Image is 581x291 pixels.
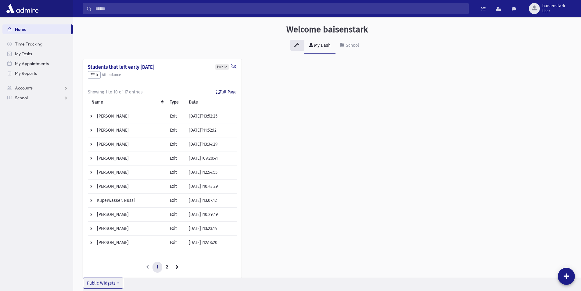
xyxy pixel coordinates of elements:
[92,3,468,14] input: Search
[162,262,172,273] a: 2
[2,49,73,59] a: My Tasks
[88,236,166,250] td: [PERSON_NAME]
[185,236,237,250] td: [DATE]T12:18:20
[88,109,166,123] td: [PERSON_NAME]
[88,180,166,194] td: [PERSON_NAME]
[216,89,237,95] a: Full Page
[166,151,185,166] td: Exit
[88,208,166,222] td: [PERSON_NAME]
[166,180,185,194] td: Exit
[185,151,237,166] td: [DATE]T09:20:41
[2,39,73,49] a: Time Tracking
[304,37,335,54] a: My Dash
[88,123,166,137] td: [PERSON_NAME]
[15,41,42,47] span: Time Tracking
[88,89,237,95] div: Showing 1 to 10 of 17 entries
[15,51,32,56] span: My Tasks
[5,2,40,15] img: AdmirePro
[166,95,185,109] th: Type
[15,27,27,32] span: Home
[88,151,166,166] td: [PERSON_NAME]
[185,109,237,123] td: [DATE]T13:52:25
[286,24,368,35] h3: Welcome baisenstark
[185,180,237,194] td: [DATE]T10:43:29
[2,83,73,93] a: Accounts
[185,166,237,180] td: [DATE]T12:54:55
[185,137,237,151] td: [DATE]T13:34:29
[166,222,185,236] td: Exit
[345,43,359,48] div: School
[166,236,185,250] td: Exit
[335,37,364,54] a: School
[88,64,237,70] h4: Students that left early [DATE]
[215,64,229,70] div: Public
[88,222,166,236] td: [PERSON_NAME]
[88,137,166,151] td: [PERSON_NAME]
[15,95,28,100] span: School
[15,85,33,91] span: Accounts
[91,73,98,77] span: 0
[2,59,73,68] a: My Appointments
[166,166,185,180] td: Exit
[15,71,37,76] span: My Reports
[166,208,185,222] td: Exit
[185,222,237,236] td: [DATE]T13:23:14
[166,137,185,151] td: Exit
[15,61,49,66] span: My Appointments
[185,208,237,222] td: [DATE]T10:29:49
[185,123,237,137] td: [DATE]T11:52:12
[83,278,123,289] button: Public Widgets
[542,9,565,13] span: User
[2,24,71,34] a: Home
[166,194,185,208] td: Exit
[88,95,166,109] th: Name
[185,194,237,208] td: [DATE]T13:07:12
[185,95,237,109] th: Date
[88,194,166,208] td: Kuperwasser, Nussi
[88,71,237,79] h5: Attendance
[88,71,101,79] button: 0
[2,68,73,78] a: My Reports
[88,166,166,180] td: [PERSON_NAME]
[542,4,565,9] span: baisenstark
[2,93,73,103] a: School
[166,123,185,137] td: Exit
[313,43,331,48] div: My Dash
[152,262,162,273] a: 1
[166,109,185,123] td: Exit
